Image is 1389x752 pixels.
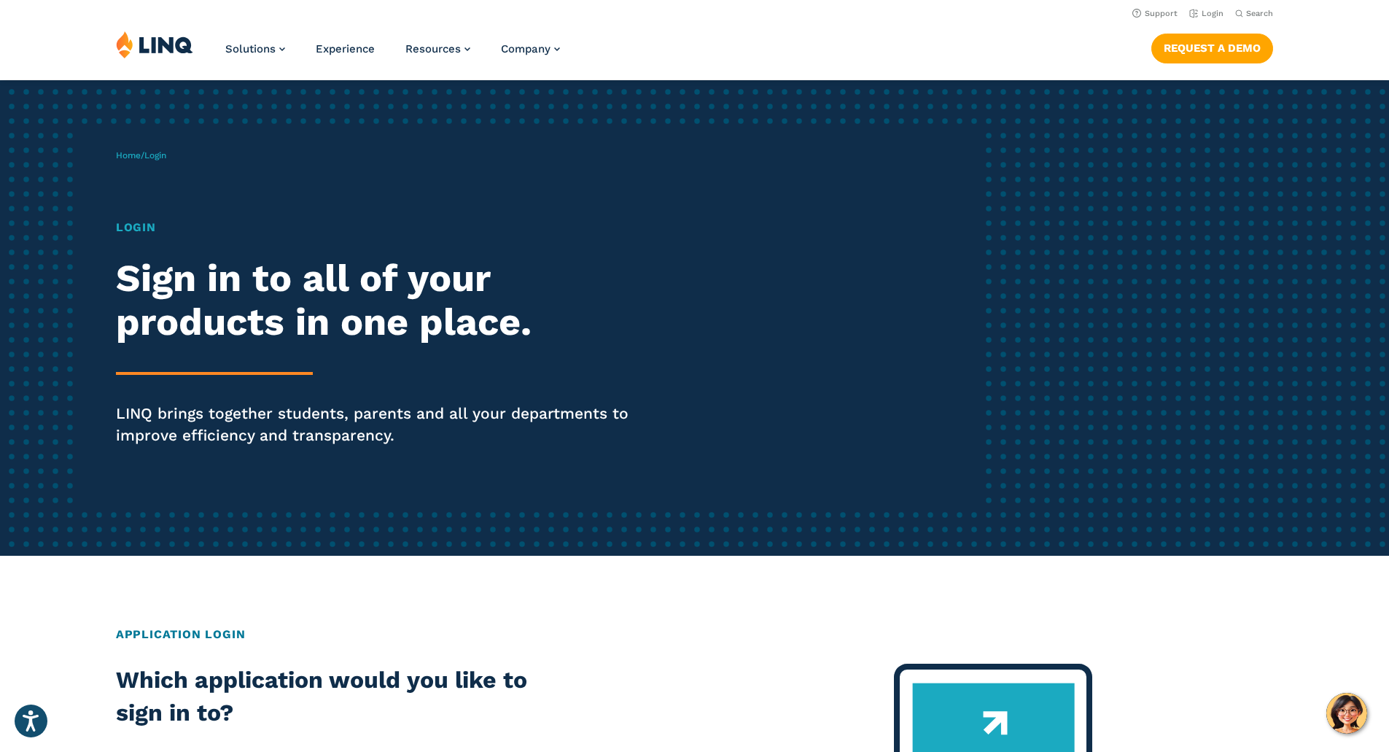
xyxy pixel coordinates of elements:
[1246,9,1273,18] span: Search
[116,257,651,344] h2: Sign in to all of your products in one place.
[316,42,375,55] a: Experience
[405,42,461,55] span: Resources
[1189,9,1223,18] a: Login
[501,42,560,55] a: Company
[501,42,550,55] span: Company
[1326,693,1367,734] button: Hello, have a question? Let’s chat.
[1151,31,1273,63] nav: Button Navigation
[1132,9,1178,18] a: Support
[405,42,470,55] a: Resources
[1235,8,1273,19] button: Open Search Bar
[116,626,1273,643] h2: Application Login
[116,31,193,58] img: LINQ | K‑12 Software
[116,403,651,446] p: LINQ brings together students, parents and all your departments to improve efficiency and transpa...
[225,42,285,55] a: Solutions
[144,150,166,160] span: Login
[225,42,276,55] span: Solutions
[116,150,166,160] span: /
[116,664,578,730] h2: Which application would you like to sign in to?
[1151,34,1273,63] a: Request a Demo
[116,219,651,236] h1: Login
[225,31,560,79] nav: Primary Navigation
[116,150,141,160] a: Home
